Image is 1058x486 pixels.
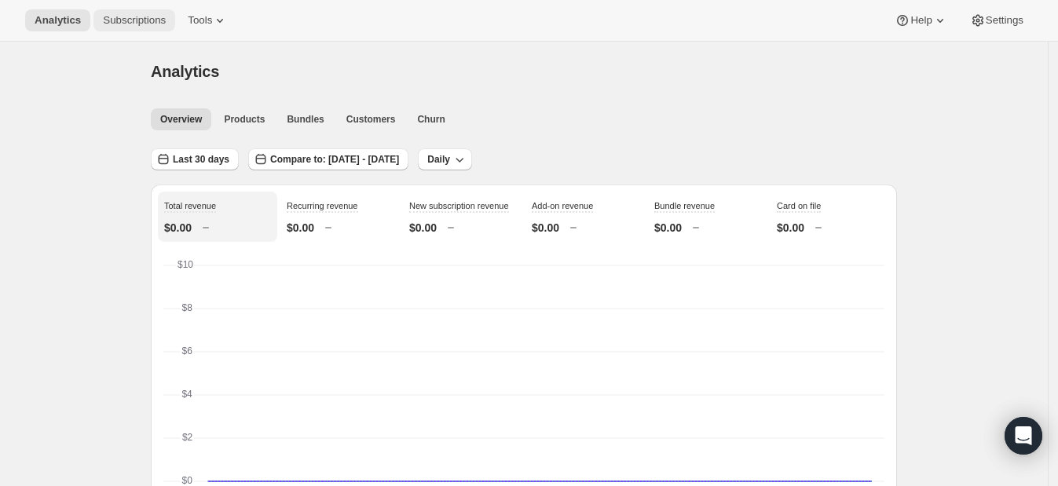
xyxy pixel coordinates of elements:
[25,9,90,31] button: Analytics
[182,475,193,486] text: $0
[181,389,192,400] text: $4
[287,201,358,210] span: Recurring revenue
[270,153,399,166] span: Compare to: [DATE] - [DATE]
[164,220,192,236] p: $0.00
[986,14,1023,27] span: Settings
[777,201,821,210] span: Card on file
[224,113,265,126] span: Products
[287,113,324,126] span: Bundles
[35,14,81,27] span: Analytics
[160,113,202,126] span: Overview
[287,220,314,236] p: $0.00
[173,153,229,166] span: Last 30 days
[532,220,559,236] p: $0.00
[188,14,212,27] span: Tools
[885,9,957,31] button: Help
[178,9,237,31] button: Tools
[417,113,445,126] span: Churn
[346,113,396,126] span: Customers
[418,148,472,170] button: Daily
[409,220,437,236] p: $0.00
[910,14,932,27] span: Help
[248,148,408,170] button: Compare to: [DATE] - [DATE]
[654,220,682,236] p: $0.00
[93,9,175,31] button: Subscriptions
[654,201,715,210] span: Bundle revenue
[1005,417,1042,455] div: Open Intercom Messenger
[178,259,193,270] text: $10
[777,220,804,236] p: $0.00
[409,201,509,210] span: New subscription revenue
[532,201,593,210] span: Add-on revenue
[164,201,216,210] span: Total revenue
[182,345,193,356] text: $6
[182,432,193,443] text: $2
[151,63,219,80] span: Analytics
[427,153,450,166] span: Daily
[151,148,239,170] button: Last 30 days
[961,9,1033,31] button: Settings
[181,302,192,313] text: $8
[103,14,166,27] span: Subscriptions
